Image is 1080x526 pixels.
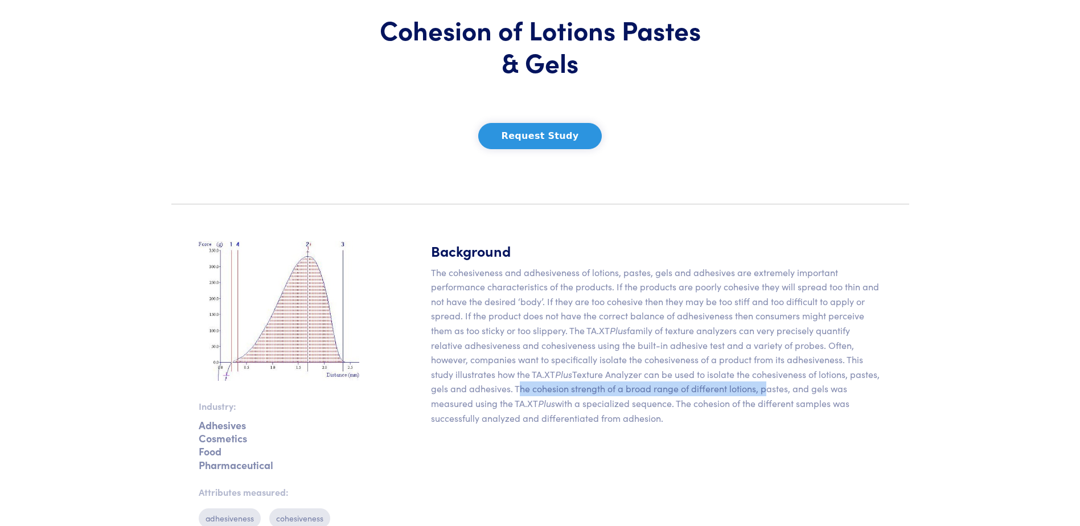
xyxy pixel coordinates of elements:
[199,485,359,500] p: Attributes measured:
[538,397,555,409] em: Plus
[431,241,882,261] h5: Background
[199,423,359,427] p: Adhesives
[199,463,359,467] p: Pharmaceutical
[431,265,882,426] p: The cohesiveness and adhesiveness of lotions, pastes, gels and adhesives are extremely important ...
[478,123,602,149] button: Request Study
[373,13,708,79] h1: Cohesion of Lotions Pastes & Gels
[199,399,359,414] p: Industry:
[199,436,359,440] p: Cosmetics
[610,324,627,336] em: Plus
[199,449,359,453] p: Food
[555,368,572,380] em: Plus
